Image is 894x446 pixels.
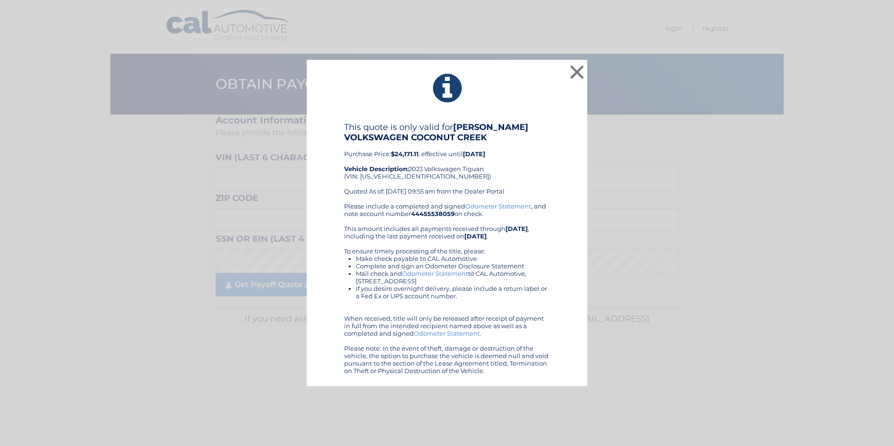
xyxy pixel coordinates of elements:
[344,122,550,202] div: Purchase Price: , effective until 2023 Volkswagen Tiguan (VIN: [US_VEHICLE_IDENTIFICATION_NUMBER]...
[344,165,409,173] strong: Vehicle Description:
[463,150,485,158] b: [DATE]
[402,270,468,277] a: Odometer Statement
[356,285,550,300] li: If you desire overnight delivery, please include a return label or a Fed Ex or UPS account number.
[356,270,550,285] li: Mail check and to CAL Automotive, [STREET_ADDRESS]
[414,330,480,337] a: Odometer Statement
[505,225,528,232] b: [DATE]
[344,122,550,143] h4: This quote is only valid for
[356,262,550,270] li: Complete and sign an Odometer Disclosure Statement
[356,255,550,262] li: Make check payable to CAL Automotive
[391,150,418,158] b: $24,171.11
[344,202,550,374] div: Please include a completed and signed , and note account number on check. This amount includes al...
[464,232,487,240] b: [DATE]
[411,210,454,217] b: 44455538059
[568,63,586,81] button: ×
[465,202,531,210] a: Odometer Statement
[344,122,528,143] b: [PERSON_NAME] VOLKSWAGEN COCONUT CREEK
